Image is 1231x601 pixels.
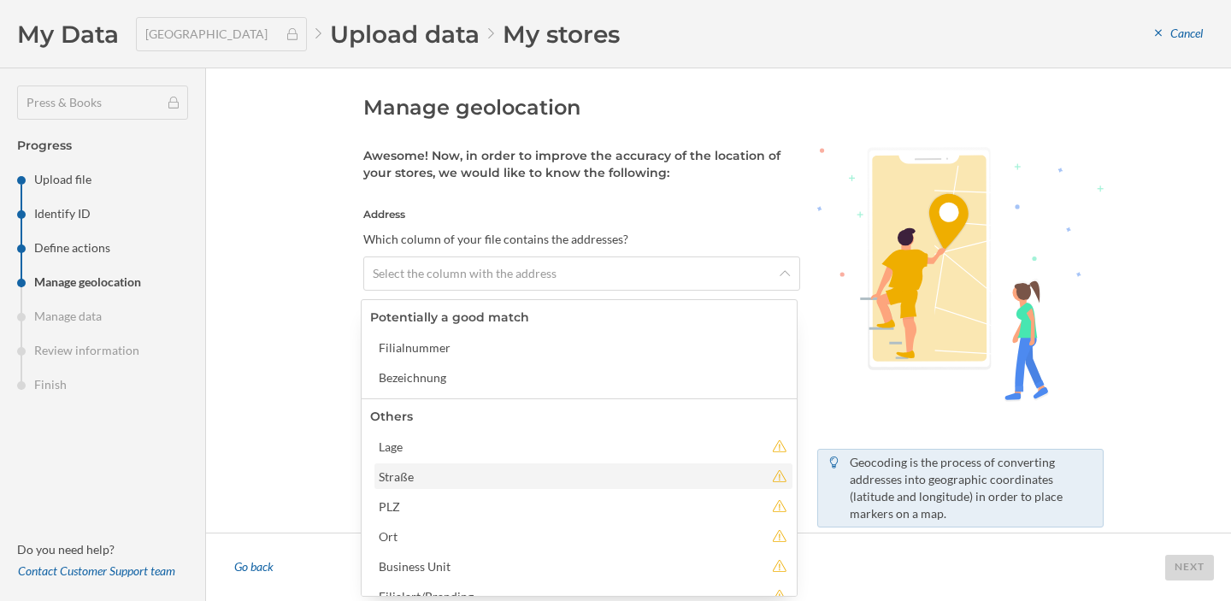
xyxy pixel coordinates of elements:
[373,265,557,282] span: Select the column with the address
[363,207,800,222] h5: Address
[17,137,188,154] h4: Progress
[379,438,764,456] div: Lage
[379,339,786,356] div: Filialnummer
[363,147,800,181] h4: Awesome! Now, in order to improve the accuracy of the location of your stores, we would like to k...
[36,12,97,27] span: Support
[379,368,786,386] div: Bezeichnung
[370,409,413,424] div: Others
[17,342,188,359] li: Review information
[17,308,188,325] li: Manage data
[370,309,529,325] div: Potentially a good match
[17,274,188,291] li: Manage geolocation
[17,85,188,120] div: Press & Books
[850,454,1094,522] div: Geocoding is the process of converting addresses into geographic coordinates (latitude and longit...
[379,498,764,516] div: PLZ
[17,541,188,558] p: Do you need help?
[224,552,283,582] div: Go back
[17,239,188,256] li: Define actions
[17,205,188,222] li: Identify ID
[363,94,1104,121] h2: Manage geolocation
[379,527,764,545] div: Ort
[379,557,764,575] div: Business Unit
[17,376,188,393] li: Finish
[17,171,188,188] li: Upload file
[379,468,764,486] div: Straße
[363,231,800,248] p: Which column of your file contains the addresses?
